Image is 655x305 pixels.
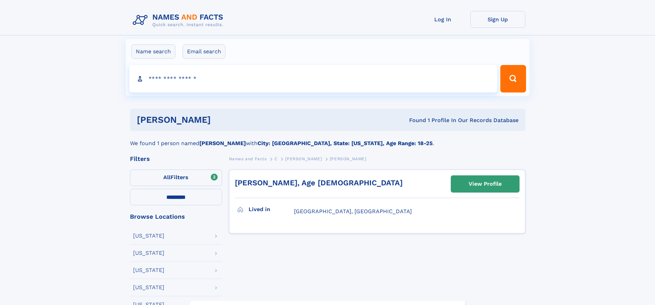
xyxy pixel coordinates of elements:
a: Sign Up [470,11,525,28]
span: C [274,156,277,161]
a: [PERSON_NAME], Age [DEMOGRAPHIC_DATA] [235,178,403,187]
a: Log In [415,11,470,28]
div: View Profile [469,176,502,192]
span: [PERSON_NAME] [285,156,322,161]
h3: Lived in [249,204,294,215]
div: [US_STATE] [133,285,164,290]
input: search input [129,65,498,92]
label: Name search [131,44,175,59]
div: Found 1 Profile In Our Records Database [310,117,518,124]
div: [US_STATE] [133,250,164,256]
a: [PERSON_NAME] [285,154,322,163]
div: [US_STATE] [133,233,164,239]
span: All [163,174,171,181]
img: Logo Names and Facts [130,11,229,30]
a: Names and Facts [229,154,267,163]
a: C [274,154,277,163]
span: [GEOGRAPHIC_DATA], [GEOGRAPHIC_DATA] [294,208,412,215]
span: [PERSON_NAME] [330,156,367,161]
div: [US_STATE] [133,268,164,273]
div: Browse Locations [130,214,222,220]
a: View Profile [451,176,519,192]
button: Search Button [500,65,526,92]
div: Filters [130,156,222,162]
b: [PERSON_NAME] [199,140,246,146]
label: Email search [183,44,226,59]
b: City: [GEOGRAPHIC_DATA], State: [US_STATE], Age Range: 18-25 [258,140,433,146]
div: We found 1 person named with . [130,131,525,148]
h1: [PERSON_NAME] [137,116,310,124]
label: Filters [130,170,222,186]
